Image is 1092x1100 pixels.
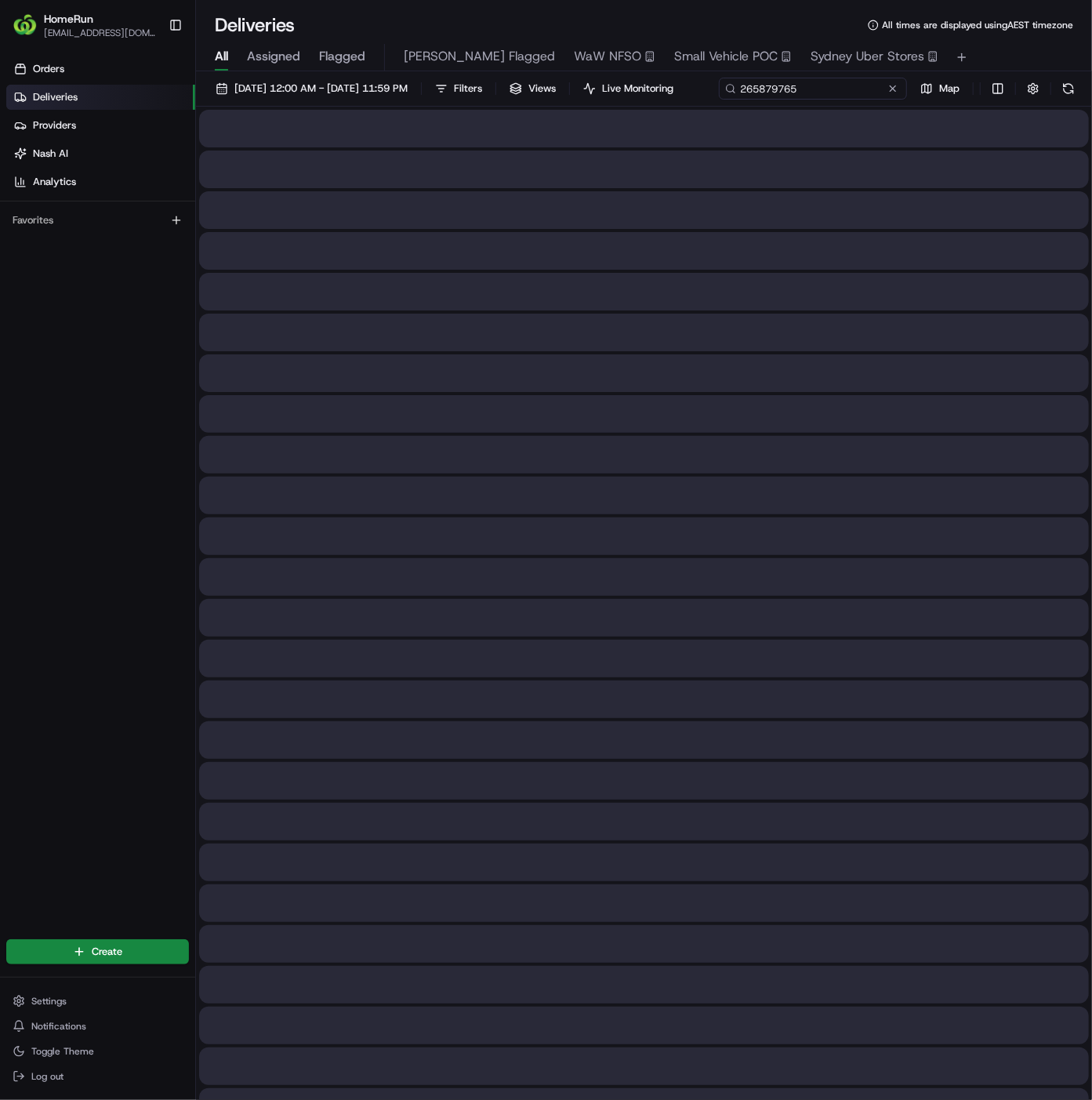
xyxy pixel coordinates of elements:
a: Orders [6,56,195,82]
span: Nash AI [33,147,68,161]
button: Views [502,78,563,100]
a: Nash AI [6,141,195,166]
span: Live Monitoring [602,82,673,96]
span: Filters [454,82,482,96]
input: Type to search [719,78,907,100]
button: Notifications [6,1015,189,1037]
h1: Deliveries [215,13,295,38]
span: WaW NFSO [574,47,641,66]
button: HomeRun [44,11,93,27]
span: Views [528,82,556,96]
span: Notifications [31,1020,86,1033]
button: Refresh [1058,78,1079,100]
button: Filters [428,78,489,100]
button: Map [913,78,967,100]
div: Favorites [6,208,189,233]
img: HomeRun [13,13,38,38]
span: Sydney Uber Stores [811,47,924,66]
span: All [215,47,228,66]
button: [DATE] 12:00 AM - [DATE] 11:59 PM [209,78,415,100]
a: Deliveries [6,85,195,110]
button: Live Monitoring [576,78,680,100]
span: Flagged [319,47,365,66]
button: Settings [6,990,189,1012]
button: Create [6,939,189,964]
button: Toggle Theme [6,1040,189,1062]
span: Deliveries [33,90,78,104]
span: Assigned [247,47,300,66]
span: Toggle Theme [31,1045,94,1058]
button: HomeRunHomeRun[EMAIL_ADDRESS][DOMAIN_NAME] [6,6,162,44]
span: Analytics [33,175,76,189]
span: Small Vehicle POC [674,47,778,66]
a: Analytics [6,169,195,194]
span: Settings [31,995,67,1007]
span: [DATE] 12:00 AM - [DATE] 11:59 PM [234,82,408,96]
span: [PERSON_NAME] Flagged [404,47,555,66]
span: Orders [33,62,64,76]
button: [EMAIL_ADDRESS][DOMAIN_NAME] [44,27,156,39]
span: Create [92,945,122,959]
span: All times are displayed using AEST timezone [882,19,1073,31]
button: Log out [6,1066,189,1087]
a: Providers [6,113,195,138]
span: Providers [33,118,76,133]
span: Log out [31,1070,63,1083]
span: Map [939,82,960,96]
